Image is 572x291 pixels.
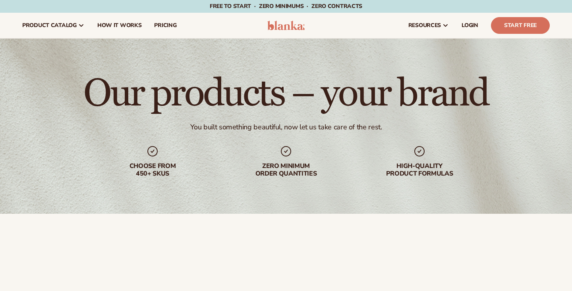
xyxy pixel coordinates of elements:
[491,17,550,34] a: Start Free
[369,162,470,178] div: High-quality product formulas
[267,21,305,30] img: logo
[22,22,77,29] span: product catalog
[148,13,183,38] a: pricing
[102,162,203,178] div: Choose from 450+ Skus
[455,13,485,38] a: LOGIN
[83,75,488,113] h1: Our products – your brand
[402,13,455,38] a: resources
[190,123,382,132] div: You built something beautiful, now let us take care of the rest.
[97,22,142,29] span: How It Works
[408,22,441,29] span: resources
[154,22,176,29] span: pricing
[235,162,337,178] div: Zero minimum order quantities
[16,13,91,38] a: product catalog
[210,2,362,10] span: Free to start · ZERO minimums · ZERO contracts
[462,22,478,29] span: LOGIN
[91,13,148,38] a: How It Works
